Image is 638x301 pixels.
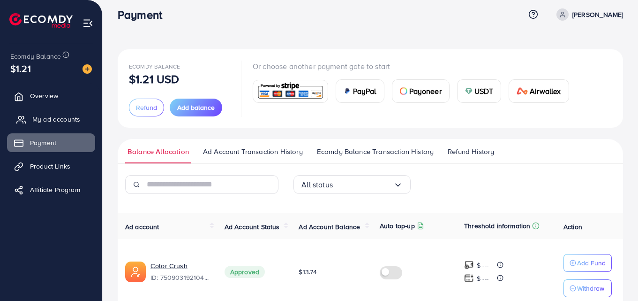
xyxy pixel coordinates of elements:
span: Affiliate Program [30,185,80,194]
a: Color Crush [150,261,188,270]
a: cardAirwallex [509,79,569,103]
h3: Payment [118,8,170,22]
img: top-up amount [464,260,474,270]
span: Payment [30,138,56,147]
img: logo [9,13,73,28]
span: Balance Allocation [128,147,189,157]
span: Product Links [30,162,70,171]
span: $13.74 [299,267,317,277]
span: USDT [474,85,494,97]
a: My ad accounts [7,110,95,129]
input: Search for option [333,178,393,192]
span: ID: 7509031921045962753 [150,273,210,282]
span: Payoneer [409,85,442,97]
button: Withdraw [563,279,612,297]
a: Payment [7,133,95,152]
span: $1.21 [10,62,31,75]
img: menu [83,18,93,29]
span: Ecomdy Balance [129,62,180,70]
span: PayPal [353,85,376,97]
span: Add balance [177,103,215,112]
p: $ --- [477,260,488,271]
p: [PERSON_NAME] [572,9,623,20]
span: Refund History [448,147,494,157]
p: $1.21 USD [129,73,179,85]
a: cardPayPal [336,79,384,103]
p: Auto top-up [380,220,415,232]
img: card [400,87,407,95]
div: Search for option [293,175,411,194]
a: Overview [7,86,95,105]
span: Ad Account Balance [299,222,360,232]
img: card [256,81,325,101]
span: Ad Account Status [225,222,280,232]
span: Airwallex [530,85,561,97]
span: Refund [136,103,157,112]
span: My ad accounts [32,115,80,124]
a: cardUSDT [457,79,502,103]
img: top-up amount [464,273,474,283]
a: card [253,80,328,103]
a: Product Links [7,157,95,176]
p: $ --- [477,273,488,284]
img: card [465,87,473,95]
button: Add Fund [563,254,612,272]
span: Overview [30,91,58,100]
p: Add Fund [577,257,606,269]
iframe: Chat [598,259,631,294]
span: Action [563,222,582,232]
span: Ad account [125,222,159,232]
button: Add balance [170,99,222,116]
a: Affiliate Program [7,180,95,199]
span: Ecomdy Balance [10,52,61,61]
a: [PERSON_NAME] [553,8,623,21]
p: Or choose another payment gate to start [253,61,577,72]
span: Ad Account Transaction History [203,147,303,157]
img: image [83,64,92,74]
p: Withdraw [577,283,604,294]
span: Ecomdy Balance Transaction History [317,147,434,157]
p: Threshold information [464,220,530,232]
img: card [344,87,351,95]
span: All status [301,178,333,192]
div: <span class='underline'>Color Crush</span></br>7509031921045962753 [150,261,210,283]
img: ic-ads-acc.e4c84228.svg [125,262,146,282]
a: cardPayoneer [392,79,450,103]
span: Approved [225,266,265,278]
img: card [517,87,528,95]
button: Refund [129,99,164,116]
